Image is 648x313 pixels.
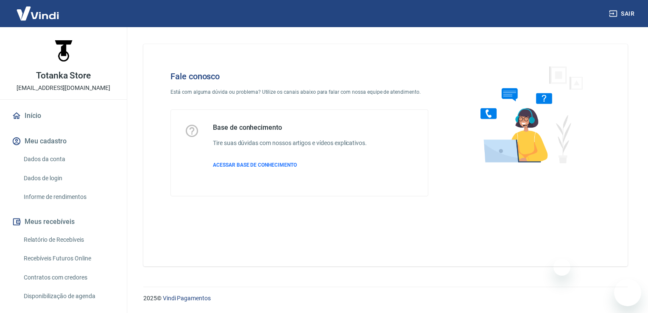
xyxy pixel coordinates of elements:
[20,288,117,305] a: Disponibilização de agenda
[20,231,117,249] a: Relatório de Recebíveis
[20,250,117,267] a: Recebíveis Futuros Online
[614,279,641,306] iframe: Botão para abrir a janela de mensagens
[10,0,65,26] img: Vindi
[464,58,592,171] img: Fale conosco
[170,71,428,81] h4: Fale conosco
[20,188,117,206] a: Informe de rendimentos
[213,162,297,168] span: ACESSAR BASE DE CONHECIMENTO
[20,269,117,286] a: Contratos com credores
[20,170,117,187] a: Dados de login
[213,123,367,132] h5: Base de conhecimento
[10,212,117,231] button: Meus recebíveis
[553,259,570,276] iframe: Fechar mensagem
[20,151,117,168] a: Dados da conta
[47,34,81,68] img: ec764e18-6fba-499d-9985-5af588610222.jpeg
[213,139,367,148] h6: Tire suas dúvidas com nossos artigos e vídeos explicativos.
[143,294,628,303] p: 2025 ©
[10,106,117,125] a: Início
[163,295,211,302] a: Vindi Pagamentos
[10,132,117,151] button: Meu cadastro
[213,161,367,169] a: ACESSAR BASE DE CONHECIMENTO
[607,6,638,22] button: Sair
[36,71,91,80] p: Totanka Store
[17,84,110,92] p: [EMAIL_ADDRESS][DOMAIN_NAME]
[170,88,428,96] p: Está com alguma dúvida ou problema? Utilize os canais abaixo para falar com nossa equipe de atend...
